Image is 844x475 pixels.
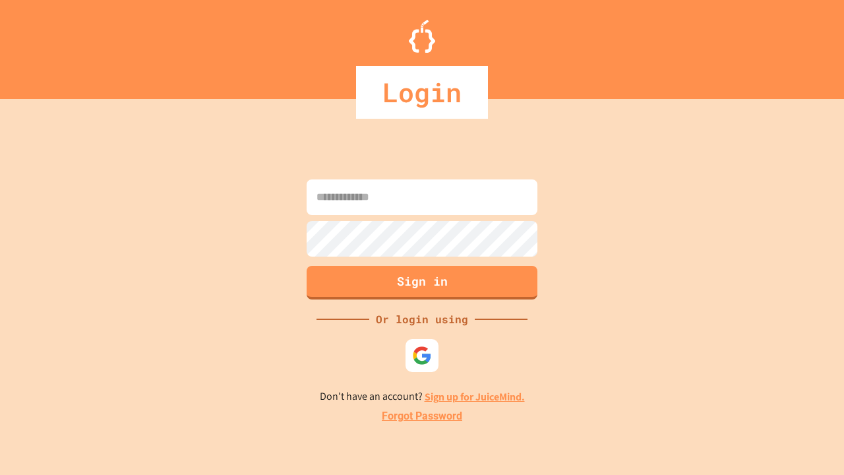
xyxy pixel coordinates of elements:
[369,311,475,327] div: Or login using
[382,408,462,424] a: Forgot Password
[307,266,537,300] button: Sign in
[356,66,488,119] div: Login
[409,20,435,53] img: Logo.svg
[320,389,525,405] p: Don't have an account?
[425,390,525,404] a: Sign up for JuiceMind.
[412,346,432,365] img: google-icon.svg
